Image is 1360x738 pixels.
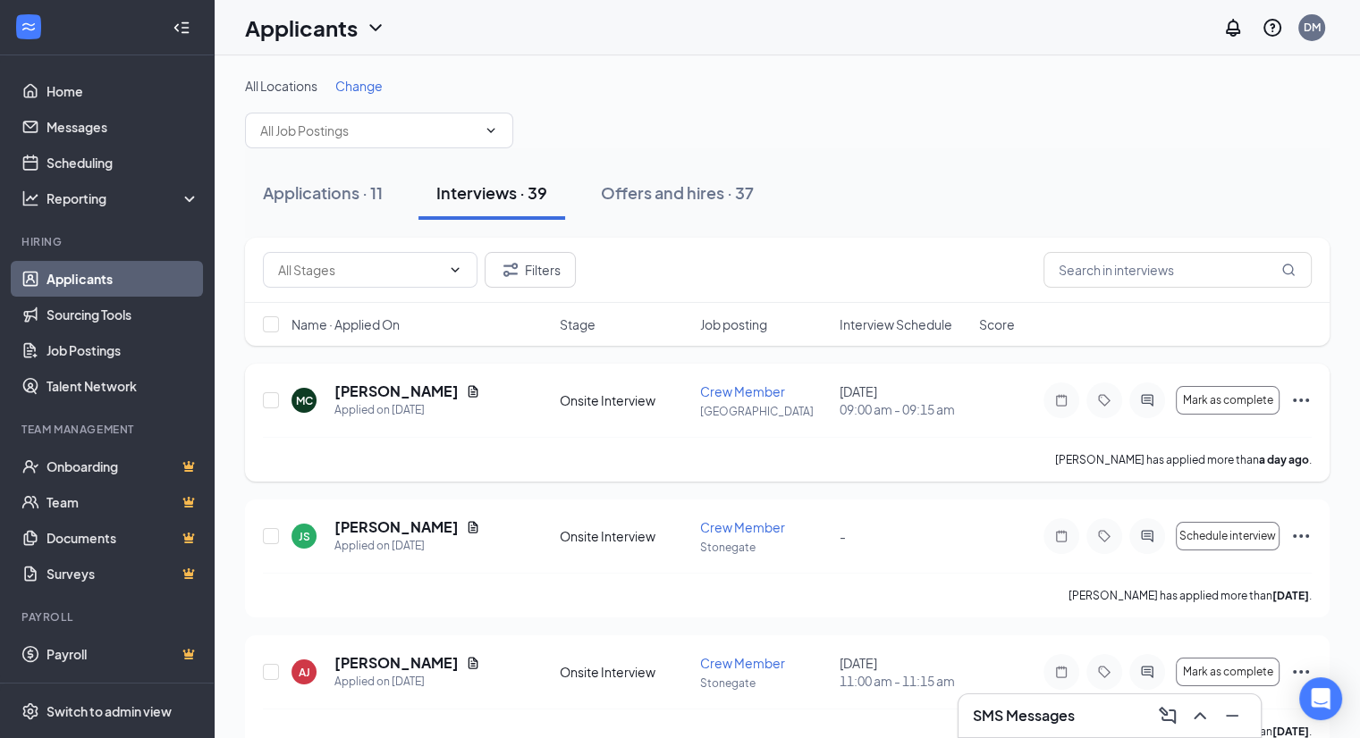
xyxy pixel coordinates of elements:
[46,145,199,180] a: Scheduling
[1051,665,1072,679] svg: Note
[1157,705,1178,726] svg: ComposeMessage
[1051,393,1072,407] svg: Note
[1069,588,1312,603] p: [PERSON_NAME] has applied more than .
[1153,701,1182,730] button: ComposeMessage
[1182,394,1272,407] span: Mark as complete
[46,556,199,591] a: SurveysCrown
[334,653,459,673] h5: [PERSON_NAME]
[484,123,498,138] svg: ChevronDown
[260,121,477,140] input: All Job Postings
[840,672,968,690] span: 11:00 am - 11:15 am
[979,315,1015,333] span: Score
[466,520,480,534] svg: Document
[1043,252,1312,288] input: Search in interviews
[278,260,441,280] input: All Stages
[1259,453,1309,466] b: a day ago
[21,234,196,249] div: Hiring
[840,528,846,544] span: -
[335,78,383,94] span: Change
[700,315,767,333] span: Job posting
[1290,390,1312,411] svg: Ellipses
[601,181,754,204] div: Offers and hires · 37
[263,181,383,204] div: Applications · 11
[560,663,688,681] div: Onsite Interview
[46,189,200,207] div: Reporting
[245,78,317,94] span: All Locations
[448,263,462,277] svg: ChevronDown
[973,706,1075,725] h3: SMS Messages
[46,636,199,672] a: PayrollCrown
[46,449,199,484] a: OnboardingCrown
[840,400,968,418] span: 09:00 am - 09:15 am
[173,19,190,37] svg: Collapse
[299,665,310,680] div: AJ
[21,702,39,720] svg: Settings
[291,315,400,333] span: Name · Applied On
[1304,20,1321,35] div: DM
[1272,725,1309,738] b: [DATE]
[466,384,480,398] svg: Document
[334,517,459,537] h5: [PERSON_NAME]
[46,109,199,145] a: Messages
[1136,393,1158,407] svg: ActiveChat
[46,368,199,404] a: Talent Network
[1290,661,1312,683] svg: Ellipses
[700,675,829,691] p: Stonegate
[840,382,968,418] div: [DATE]
[1182,666,1272,678] span: Mark as complete
[1176,386,1280,415] button: Mark as complete
[1262,17,1283,38] svg: QuestionInfo
[1281,263,1296,277] svg: MagnifyingGlass
[1051,529,1072,543] svg: Note
[840,315,952,333] span: Interview Schedule
[1094,393,1115,407] svg: Tag
[1186,701,1214,730] button: ChevronUp
[466,656,480,670] svg: Document
[1176,522,1280,550] button: Schedule interview
[1136,665,1158,679] svg: ActiveChat
[334,382,459,401] h5: [PERSON_NAME]
[1272,589,1309,602] b: [DATE]
[334,401,480,419] div: Applied on [DATE]
[46,73,199,109] a: Home
[1136,529,1158,543] svg: ActiveChat
[21,422,196,437] div: Team Management
[700,519,785,535] span: Crew Member
[1222,17,1244,38] svg: Notifications
[21,609,196,625] div: Payroll
[296,393,313,408] div: MC
[1218,701,1246,730] button: Minimize
[700,383,785,399] span: Crew Member
[500,259,521,281] svg: Filter
[334,537,480,555] div: Applied on [DATE]
[700,655,785,671] span: Crew Member
[1221,705,1243,726] svg: Minimize
[840,654,968,690] div: [DATE]
[46,332,199,368] a: Job Postings
[46,261,199,297] a: Applicants
[1189,705,1211,726] svg: ChevronUp
[560,391,688,409] div: Onsite Interview
[560,527,688,545] div: Onsite Interview
[1094,665,1115,679] svg: Tag
[1290,525,1312,547] svg: Ellipses
[20,18,38,36] svg: WorkstreamLogo
[46,484,199,520] a: TeamCrown
[334,673,480,691] div: Applied on [DATE]
[1094,529,1115,543] svg: Tag
[299,529,310,544] div: JS
[1299,677,1342,720] div: Open Intercom Messenger
[436,181,547,204] div: Interviews · 39
[46,520,199,556] a: DocumentsCrown
[46,702,172,720] div: Switch to admin view
[245,13,358,43] h1: Applicants
[1179,530,1276,542] span: Schedule interview
[700,404,829,419] p: [GEOGRAPHIC_DATA]
[485,252,576,288] button: Filter Filters
[700,540,829,555] p: Stonegate
[21,189,39,207] svg: Analysis
[560,315,596,333] span: Stage
[365,17,386,38] svg: ChevronDown
[46,297,199,332] a: Sourcing Tools
[1055,452,1312,467] p: [PERSON_NAME] has applied more than .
